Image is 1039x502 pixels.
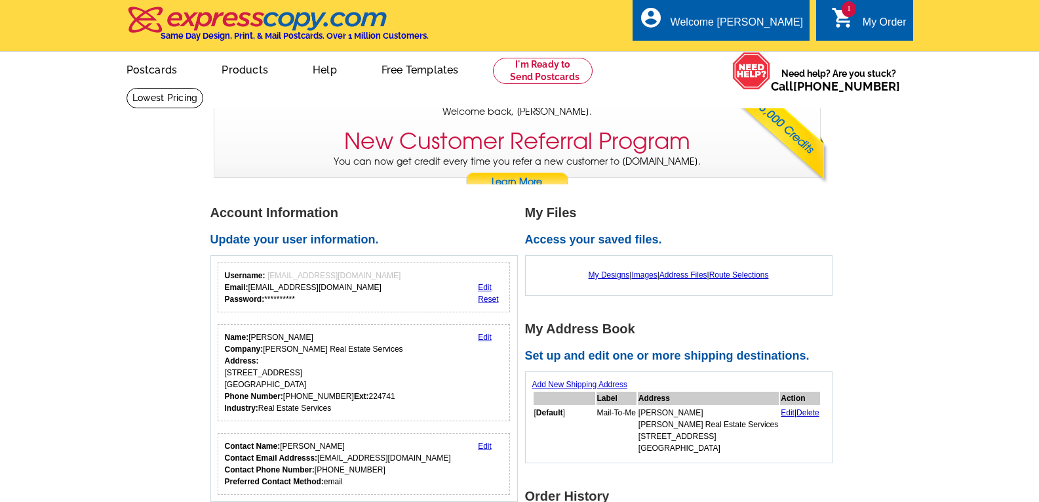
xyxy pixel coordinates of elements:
[532,262,825,287] div: | | |
[210,233,525,247] h2: Update your user information.
[478,442,492,451] a: Edit
[536,408,563,417] b: Default
[780,392,820,405] th: Action
[218,262,511,312] div: Your login information.
[780,406,820,455] td: |
[225,295,265,304] strong: Password:
[225,477,324,486] strong: Preferred Contact Method:
[781,408,794,417] a: Edit
[478,283,492,292] a: Edit
[344,128,690,155] h3: New Customer Referral Program
[796,408,819,417] a: Delete
[201,53,289,84] a: Products
[465,173,569,192] a: Learn More
[225,356,259,366] strong: Address:
[793,79,900,93] a: [PHONE_NUMBER]
[863,16,907,35] div: My Order
[225,283,248,292] strong: Email:
[214,155,820,192] p: You can now get credit every time you refer a new customer to [DOMAIN_NAME].
[442,105,592,119] span: Welcome back, [PERSON_NAME].
[771,67,907,93] span: Need help? Are you stuck?
[267,271,401,280] span: [EMAIL_ADDRESS][DOMAIN_NAME]
[225,404,258,413] strong: Industry:
[225,345,264,354] strong: Company:
[161,31,429,41] h4: Same Day Design, Print, & Mail Postcards. Over 1 Million Customers.
[354,392,369,401] strong: Ext:
[525,206,840,220] h1: My Files
[671,16,803,35] div: Welcome [PERSON_NAME]
[225,333,249,342] strong: Name:
[709,270,769,280] a: Route Selections
[597,406,637,455] td: Mail-To-Me
[225,442,281,451] strong: Contact Name:
[639,6,663,30] i: account_circle
[478,295,498,304] a: Reset
[525,233,840,247] h2: Access your saved files.
[597,392,637,405] th: Label
[534,406,595,455] td: [ ]
[361,53,480,84] a: Free Templates
[638,406,779,455] td: [PERSON_NAME] [PERSON_NAME] Real Estate Services [STREET_ADDRESS] [GEOGRAPHIC_DATA]
[659,270,707,280] a: Address Files
[106,53,199,84] a: Postcards
[589,270,630,280] a: My Designs
[532,380,627,389] a: Add New Shipping Address
[831,6,855,30] i: shopping_cart
[732,52,771,90] img: help
[525,349,840,364] h2: Set up and edit one or more shipping destinations.
[771,79,900,93] span: Call
[225,392,283,401] strong: Phone Number:
[225,271,265,280] strong: Username:
[225,453,318,463] strong: Contact Email Addresss:
[218,324,511,421] div: Your personal details.
[210,206,525,220] h1: Account Information
[831,14,907,31] a: 1 shopping_cart My Order
[225,331,403,414] div: [PERSON_NAME] [PERSON_NAME] Real Estate Services [STREET_ADDRESS] [GEOGRAPHIC_DATA] [PHONE_NUMBER...
[127,16,429,41] a: Same Day Design, Print, & Mail Postcards. Over 1 Million Customers.
[225,465,315,474] strong: Contact Phone Number:
[842,1,856,17] span: 1
[292,53,358,84] a: Help
[525,322,840,336] h1: My Address Book
[638,392,779,405] th: Address
[631,270,657,280] a: Images
[218,433,511,495] div: Who should we contact regarding order issues?
[478,333,492,342] a: Edit
[225,440,451,488] div: [PERSON_NAME] [EMAIL_ADDRESS][DOMAIN_NAME] [PHONE_NUMBER] email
